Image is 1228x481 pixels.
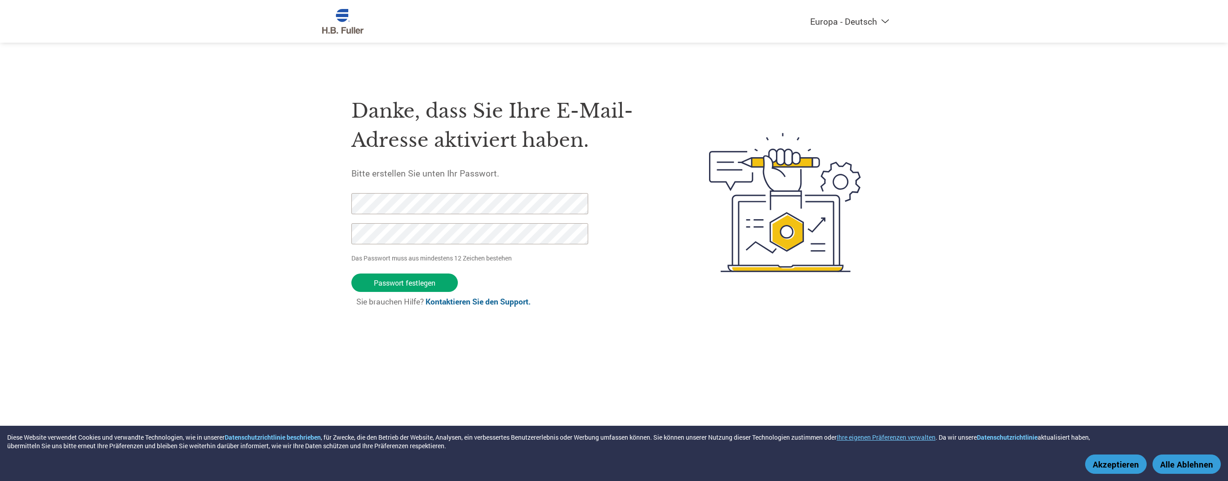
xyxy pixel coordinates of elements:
[1085,455,1147,474] button: Akzeptieren
[426,296,531,307] a: Kontaktieren Sie den Support.
[322,9,364,34] img: H.B. Fuller
[356,296,531,307] span: Sie brauchen Hilfe?
[977,433,1037,441] a: Datenschutzrichtlinie
[837,433,935,441] button: Ihre eigenen Präferenzen verwalten
[351,97,667,154] h1: Danke, dass Sie Ihre E-Mail-Adresse aktiviert haben.
[1153,455,1221,474] button: Alle Ablehnen
[351,274,458,292] input: Passwort festlegen
[351,253,591,263] p: Das Passwort muss aus mindestens 12 Zeichen bestehen
[225,433,321,441] a: Datenschutzrichtlinie beschrieben
[7,433,1104,450] div: Diese Website verwendet Cookies und verwandte Technologien, wie in unserer , für Zwecke, die den ...
[351,168,667,179] h5: Bitte erstellen Sie unten Ihr Passwort.
[693,84,877,322] img: create-password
